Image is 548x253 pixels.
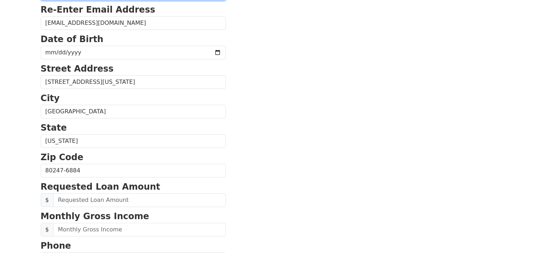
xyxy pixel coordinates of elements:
[41,93,60,103] strong: City
[53,193,226,207] input: Requested Loan Amount
[53,223,226,236] input: Monthly Gross Income
[41,193,54,207] span: $
[41,241,71,251] strong: Phone
[41,16,226,30] input: Re-Enter Email Address
[41,123,67,133] strong: State
[41,164,226,177] input: Zip Code
[41,64,114,74] strong: Street Address
[41,75,226,89] input: Street Address
[41,34,103,44] strong: Date of Birth
[41,223,54,236] span: $
[41,210,226,223] p: Monthly Gross Income
[41,5,155,15] strong: Re-Enter Email Address
[41,182,160,192] strong: Requested Loan Amount
[41,152,84,162] strong: Zip Code
[41,105,226,118] input: City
